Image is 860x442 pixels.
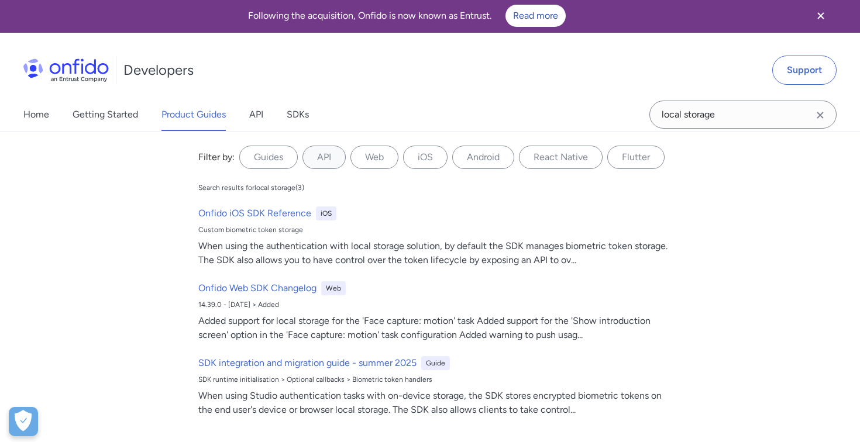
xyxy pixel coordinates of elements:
[14,5,799,27] div: Following the acquisition, Onfido is now known as Entrust.
[198,314,671,342] div: Added support for local storage for the 'Face capture: motion' task Added support for the 'Show i...
[452,146,514,169] label: Android
[198,206,311,220] h6: Onfido iOS SDK Reference
[9,407,38,436] button: Open Preferences
[649,101,837,129] input: Onfido search input field
[23,58,109,82] img: Onfido Logo
[198,281,317,295] h6: Onfido Web SDK Changelog
[316,206,336,220] div: iOS
[239,146,298,169] label: Guides
[772,56,837,85] a: Support
[198,356,417,370] h6: SDK integration and migration guide - summer 2025
[421,356,450,370] div: Guide
[198,375,671,384] div: SDK runtime initialisation > Optional callbacks > Biometric token handlers
[23,98,49,131] a: Home
[813,108,827,122] svg: Clear search field button
[519,146,603,169] label: React Native
[123,61,194,80] h1: Developers
[302,146,346,169] label: API
[814,9,828,23] svg: Close banner
[321,281,346,295] div: Web
[198,300,671,309] div: 14.39.0 - [DATE] > Added
[505,5,566,27] a: Read more
[198,150,235,164] div: Filter by:
[799,1,842,30] button: Close banner
[194,202,676,272] a: Onfido iOS SDK ReferenceiOSCustom biometric token storageWhen using the authentication with local...
[287,98,309,131] a: SDKs
[9,407,38,436] div: Cookie Preferences
[249,98,263,131] a: API
[194,351,676,422] a: SDK integration and migration guide - summer 2025GuideSDK runtime initialisation > Optional callb...
[350,146,398,169] label: Web
[198,183,304,192] div: Search results for local storage ( 3 )
[161,98,226,131] a: Product Guides
[607,146,665,169] label: Flutter
[198,389,671,417] div: When using Studio authentication tasks with on-device storage, the SDK stores encrypted biometric...
[403,146,448,169] label: iOS
[73,98,138,131] a: Getting Started
[198,239,671,267] div: When using the authentication with local storage solution, by default the SDK manages biometric t...
[198,225,671,234] div: Custom biometric token storage
[194,277,676,347] a: Onfido Web SDK ChangelogWeb14.39.0 - [DATE] > AddedAdded support for local storage for the 'Face ...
